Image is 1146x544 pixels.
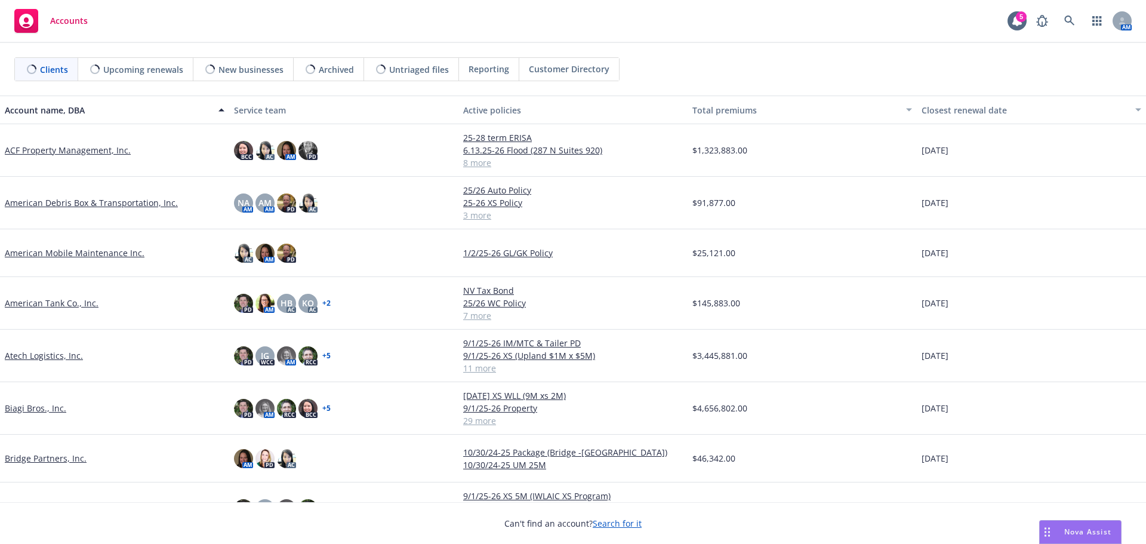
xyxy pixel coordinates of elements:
[692,452,735,465] span: $46,342.00
[234,399,253,418] img: photo
[5,196,178,209] a: American Debris Box & Transportation, Inc.
[255,399,275,418] img: photo
[463,349,683,362] a: 9/1/25-26 XS (Upland $1M x $5M)
[463,104,683,116] div: Active policies
[5,104,211,116] div: Account name, DBA
[692,349,747,362] span: $3,445,881.00
[234,141,253,160] img: photo
[1064,527,1111,537] span: Nova Assist
[298,499,318,518] img: photo
[922,297,948,309] span: [DATE]
[277,193,296,213] img: photo
[255,244,275,263] img: photo
[463,402,683,414] a: 9/1/25-26 Property
[463,337,683,349] a: 9/1/25-26 IM/MTC & Tailer PD
[1030,9,1054,33] a: Report a Bug
[255,449,275,468] img: photo
[922,196,948,209] span: [DATE]
[463,144,683,156] a: 6.13.25-26 Flood (287 N Suites 920)
[238,196,249,209] span: NA
[298,141,318,160] img: photo
[298,346,318,365] img: photo
[463,196,683,209] a: 25-26 XS Policy
[692,196,735,209] span: $91,877.00
[234,104,454,116] div: Service team
[593,518,642,529] a: Search for it
[234,294,253,313] img: photo
[50,16,88,26] span: Accounts
[5,349,83,362] a: Atech Logistics, Inc.
[1039,520,1122,544] button: Nova Assist
[389,63,449,76] span: Untriaged files
[463,247,683,259] a: 1/2/25-26 GL/GK Policy
[10,4,93,38] a: Accounts
[322,300,331,307] a: + 2
[1085,9,1109,33] a: Switch app
[298,193,318,213] img: photo
[255,294,275,313] img: photo
[5,247,144,259] a: American Mobile Maintenance Inc.
[234,449,253,468] img: photo
[463,131,683,144] a: 25-28 term ERISA
[302,297,314,309] span: KO
[692,402,747,414] span: $4,656,802.00
[922,349,948,362] span: [DATE]
[922,144,948,156] span: [DATE]
[1040,521,1055,543] div: Drag to move
[277,244,296,263] img: photo
[463,389,683,402] a: [DATE] XS WLL (9M xs 2M)
[5,402,66,414] a: Biagi Bros., Inc.
[255,141,275,160] img: photo
[261,349,269,362] span: JG
[234,346,253,365] img: photo
[277,499,296,518] img: photo
[463,446,683,459] a: 10/30/24-25 Package (Bridge -[GEOGRAPHIC_DATA])
[1058,9,1082,33] a: Search
[281,297,292,309] span: HB
[692,247,735,259] span: $25,121.00
[277,346,296,365] img: photo
[922,452,948,465] span: [DATE]
[277,141,296,160] img: photo
[917,96,1146,124] button: Closest renewal date
[692,104,899,116] div: Total premiums
[922,402,948,414] span: [DATE]
[922,247,948,259] span: [DATE]
[322,352,331,359] a: + 5
[234,244,253,263] img: photo
[463,209,683,222] a: 3 more
[463,284,683,297] a: NV Tax Bond
[5,144,131,156] a: ACF Property Management, Inc.
[229,96,458,124] button: Service team
[234,499,253,518] img: photo
[1016,11,1027,22] div: 5
[504,517,642,530] span: Can't find an account?
[40,63,68,76] span: Clients
[463,414,683,427] a: 29 more
[463,490,683,502] a: 9/1/25-26 XS 5M (IWLAIC XS Program)
[277,399,296,418] img: photo
[319,63,354,76] span: Archived
[103,63,183,76] span: Upcoming renewals
[463,156,683,169] a: 8 more
[5,297,98,309] a: American Tank Co., Inc.
[463,184,683,196] a: 25/26 Auto Policy
[463,459,683,471] a: 10/30/24-25 UM 25M
[463,297,683,309] a: 25/26 WC Policy
[469,63,509,75] span: Reporting
[922,104,1128,116] div: Closest renewal date
[529,63,609,75] span: Customer Directory
[277,449,296,468] img: photo
[298,399,318,418] img: photo
[218,63,284,76] span: New businesses
[463,309,683,322] a: 7 more
[692,144,747,156] span: $1,323,883.00
[463,362,683,374] a: 11 more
